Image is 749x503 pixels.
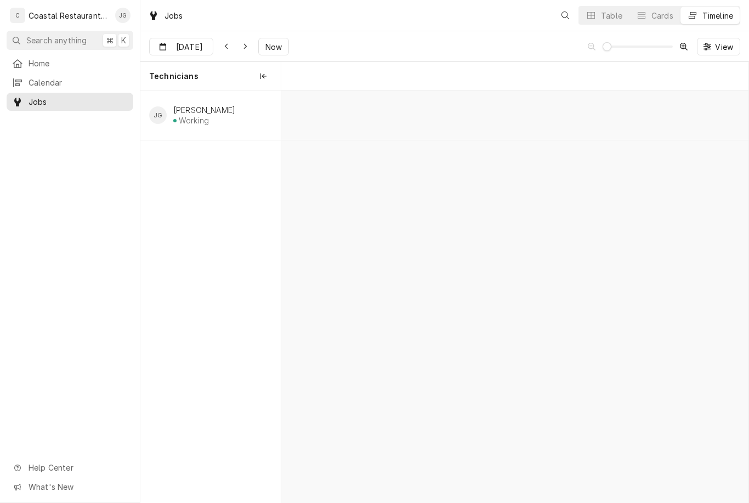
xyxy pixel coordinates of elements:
div: Technicians column. SPACE for context menu [140,62,281,91]
a: Jobs [7,93,133,111]
span: View [713,41,735,53]
a: Go to Help Center [7,459,133,477]
div: left [140,91,281,503]
div: Timeline [702,10,733,21]
button: [DATE] [149,38,213,55]
div: C [10,8,25,23]
button: View [697,38,740,55]
span: Technicians [149,71,198,82]
div: James Gatton's Avatar [149,106,167,124]
span: Search anything [26,35,87,46]
div: JG [149,106,167,124]
a: Go to What's New [7,478,133,496]
div: normal [281,91,748,503]
div: [PERSON_NAME] [173,105,235,115]
a: Home [7,54,133,72]
button: Now [258,38,289,55]
div: Table [601,10,622,21]
span: Calendar [29,77,128,88]
button: Open search [557,7,574,24]
span: Now [263,41,284,53]
span: What's New [29,481,127,493]
div: Coastal Restaurant Repair [29,10,109,21]
span: Help Center [29,462,127,473]
div: Working [179,116,209,125]
span: K [121,35,126,46]
a: Calendar [7,74,133,92]
span: ⌘ [106,35,114,46]
div: Cards [651,10,673,21]
span: Home [29,58,128,69]
div: JG [115,8,130,23]
div: James Gatton's Avatar [115,8,130,23]
button: Search anything⌘K [7,31,133,50]
span: Jobs [29,96,128,108]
